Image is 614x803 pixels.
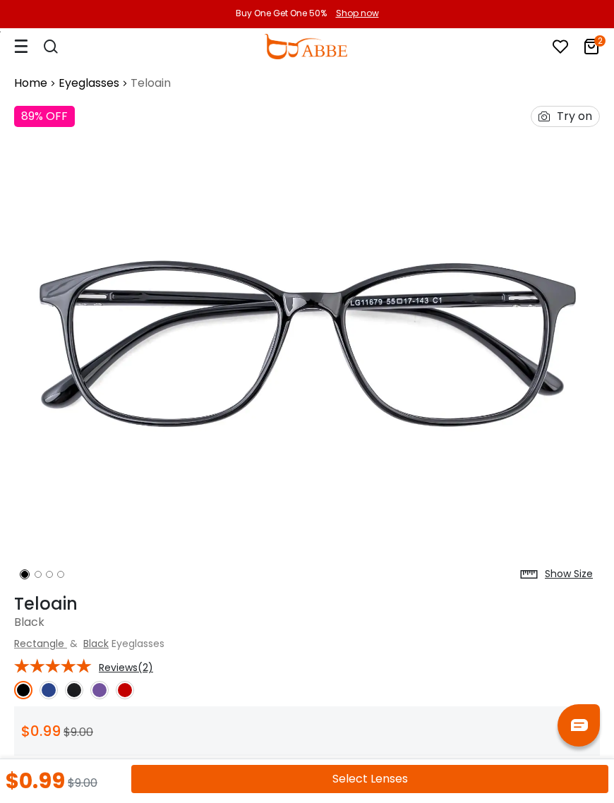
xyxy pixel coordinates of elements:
[67,636,80,651] span: &
[14,75,47,92] a: Home
[557,107,592,126] div: Try on
[14,614,44,630] span: Black
[59,75,119,92] a: Eyeglasses
[594,35,606,47] i: 2
[571,719,588,731] img: chat
[99,661,153,674] span: Reviews(2)
[264,34,347,59] img: abbeglasses.com
[329,7,379,19] a: Shop now
[236,7,327,20] div: Buy One Get One 50%
[64,724,93,740] span: $9.00
[14,106,75,127] div: 89% OFF
[6,771,65,792] div: $0.99
[112,636,164,651] span: Eyeglasses
[131,765,608,793] button: Select Lenses
[545,567,593,581] div: Show Size
[14,99,600,587] img: Teloain Black TR Eyeglasses , UniversalBridgeFit , Lightweight Frames from ABBE Glasses
[14,636,64,651] a: Rectangle
[14,594,600,615] h1: Teloain
[21,721,61,741] span: $0.99
[68,771,97,792] div: $9.00
[83,636,109,651] a: Black
[131,75,171,92] span: Teloain
[583,41,600,57] a: 2
[336,7,379,20] div: Shop now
